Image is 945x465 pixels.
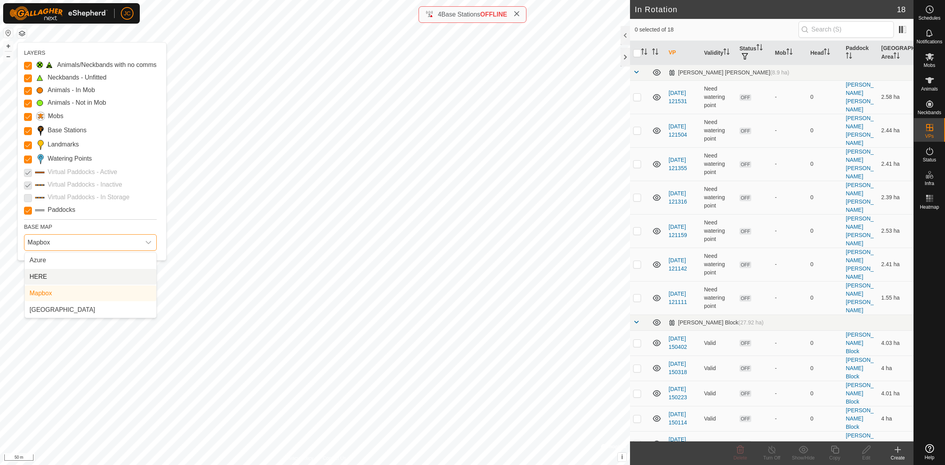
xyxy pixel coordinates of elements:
[739,441,751,447] span: OFF
[30,305,95,315] span: [GEOGRAPHIC_DATA]
[807,41,843,65] th: Head
[843,41,878,65] th: Paddock
[775,415,804,423] div: -
[878,181,913,214] td: 2.39 ha
[618,453,626,461] button: i
[807,406,843,431] td: 0
[924,63,935,68] span: Mobs
[878,147,913,181] td: 2.41 ha
[25,252,156,318] ul: Option List
[701,214,736,248] td: Need watering point
[48,180,122,189] label: Virtual Paddocks - Inactive
[24,235,141,250] span: Mapbox
[669,335,687,350] a: [DATE] 150402
[701,248,736,281] td: Need watering point
[701,181,736,214] td: Need watering point
[669,411,687,426] a: [DATE] 150114
[739,195,751,201] span: OFF
[739,415,751,422] span: OFF
[641,50,647,56] p-sorticon: Activate to sort
[25,302,156,318] li: New Zealand
[878,431,913,456] td: 3.99 ha
[878,356,913,381] td: 4 ha
[807,114,843,147] td: 0
[621,454,623,460] span: i
[24,219,157,231] div: BASE MAP
[635,26,799,34] span: 0 selected of 18
[669,224,687,238] a: [DATE] 121159
[807,80,843,114] td: 0
[669,90,687,104] a: [DATE] 121531
[775,339,804,347] div: -
[878,381,913,406] td: 4.01 ha
[850,454,882,461] div: Edit
[734,455,747,461] span: Delete
[775,440,804,448] div: -
[807,214,843,248] td: 0
[846,182,874,213] a: [PERSON_NAME] [PERSON_NAME]
[807,330,843,356] td: 0
[925,455,934,460] span: Help
[48,154,92,163] label: Watering Points
[669,361,687,375] a: [DATE] 150318
[775,260,804,269] div: -
[775,126,804,135] div: -
[739,128,751,134] span: OFF
[756,45,763,52] p-sorticon: Activate to sort
[878,330,913,356] td: 4.03 ha
[669,436,687,451] a: [DATE] 150042
[846,382,874,405] a: [PERSON_NAME] Block
[923,157,936,162] span: Status
[669,69,789,76] div: [PERSON_NAME] [PERSON_NAME]
[917,39,942,44] span: Notifications
[30,256,46,265] span: Azure
[799,21,894,38] input: Search (S)
[846,82,874,113] a: [PERSON_NAME] [PERSON_NAME]
[878,281,913,315] td: 1.55 ha
[772,41,807,65] th: Mob
[807,181,843,214] td: 0
[807,147,843,181] td: 0
[878,41,913,65] th: [GEOGRAPHIC_DATA] Area
[846,54,852,60] p-sorticon: Activate to sort
[701,381,736,406] td: Valid
[925,181,934,186] span: Infra
[48,140,79,149] label: Landmarks
[739,228,751,235] span: OFF
[775,294,804,302] div: -
[30,272,47,282] span: HERE
[878,114,913,147] td: 2.44 ha
[4,52,13,61] button: –
[480,11,507,18] span: OFFLINE
[878,406,913,431] td: 4 ha
[323,455,346,462] a: Contact Us
[284,455,313,462] a: Privacy Policy
[739,261,751,268] span: OFF
[897,4,906,15] span: 18
[25,252,156,268] li: Azure
[48,167,117,177] label: Virtual Paddocks - Active
[25,285,156,301] li: Mapbox
[669,319,763,326] div: [PERSON_NAME] Block
[701,80,736,114] td: Need watering point
[9,6,108,20] img: Gallagher Logo
[846,357,874,380] a: [PERSON_NAME] Block
[4,28,13,38] button: Reset Map
[48,126,87,135] label: Base Stations
[739,390,751,397] span: OFF
[701,356,736,381] td: Valid
[807,431,843,456] td: 0
[48,111,63,121] label: Mobs
[846,115,874,146] a: [PERSON_NAME] [PERSON_NAME]
[846,282,874,313] a: [PERSON_NAME] [PERSON_NAME]
[878,80,913,114] td: 2.58 ha
[652,50,658,56] p-sorticon: Activate to sort
[739,365,751,372] span: OFF
[4,41,13,51] button: +
[701,431,736,456] td: Valid
[635,5,897,14] h2: In Rotation
[807,248,843,281] td: 0
[723,50,730,56] p-sorticon: Activate to sort
[739,161,751,168] span: OFF
[48,205,75,215] label: Paddocks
